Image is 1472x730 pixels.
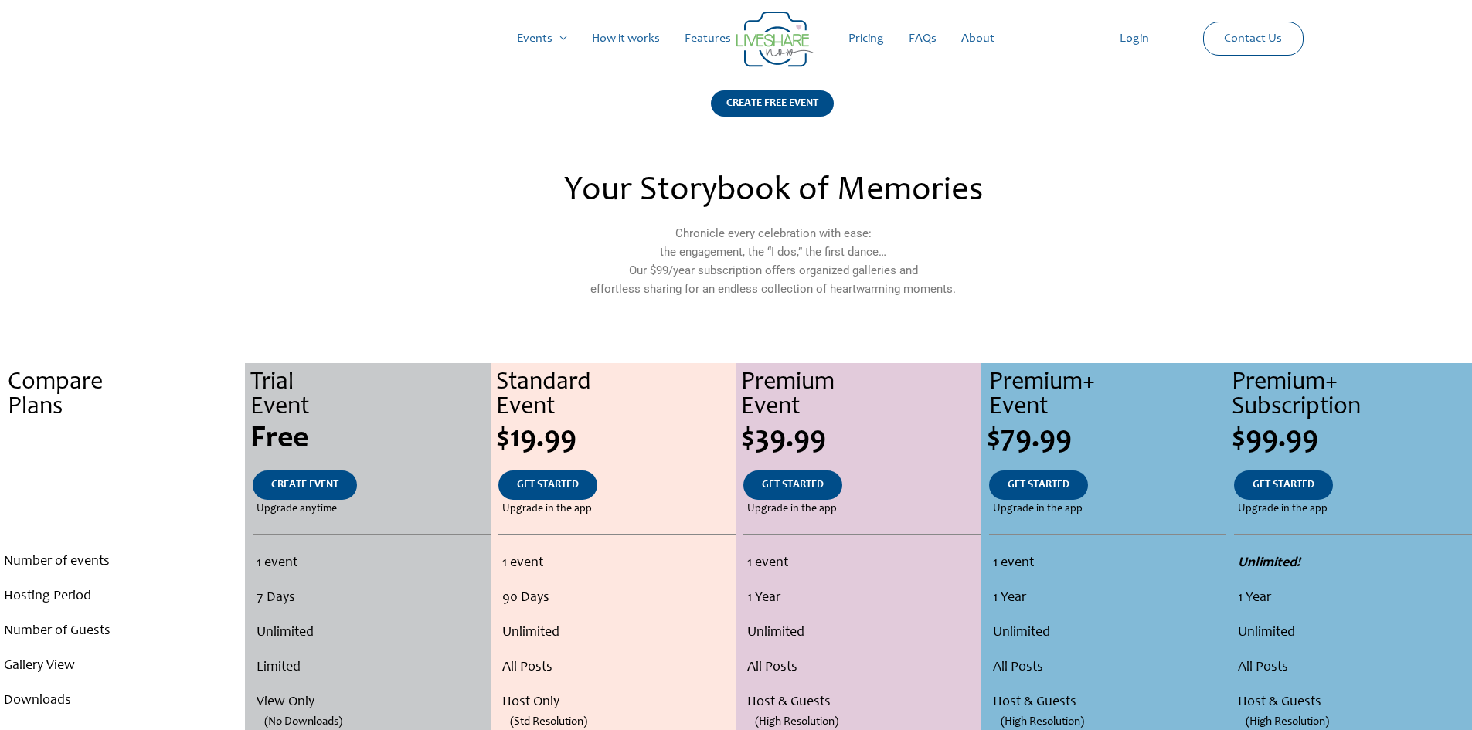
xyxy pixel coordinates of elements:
div: $39.99 [741,424,981,455]
div: $19.99 [496,424,736,455]
span: Upgrade in the app [993,500,1083,518]
li: Host & Guests [747,685,977,720]
li: Host Only [502,685,732,720]
span: . [121,504,124,514]
li: 1 event [502,546,732,581]
a: GET STARTED [743,470,842,500]
li: 1 event [747,546,977,581]
li: 90 Days [502,581,732,616]
span: GET STARTED [1253,480,1314,491]
a: . [103,470,143,500]
a: FAQs [896,14,949,63]
a: Features [672,14,743,63]
li: Host & Guests [1238,685,1467,720]
li: All Posts [993,650,1222,685]
a: CREATE FREE EVENT [711,90,834,136]
li: Number of Guests [4,614,241,649]
li: Unlimited [1238,616,1467,650]
h2: Your Storybook of Memories [438,175,1107,209]
li: View Only [257,685,485,720]
div: Premium Event [741,371,981,420]
span: GET STARTED [517,480,579,491]
a: GET STARTED [1234,470,1333,500]
div: Free [250,424,490,455]
span: CREATE EVENT [271,480,338,491]
span: Upgrade in the app [1238,500,1328,518]
li: Limited [257,650,485,685]
li: Unlimited [993,616,1222,650]
div: Premium+ Subscription [1232,371,1471,420]
li: All Posts [1238,650,1467,685]
span: GET STARTED [1008,480,1069,491]
li: All Posts [747,650,977,685]
span: Upgrade in the app [747,500,837,518]
nav: Site Navigation [27,14,1445,63]
a: How it works [580,14,672,63]
span: GET STARTED [762,480,824,491]
li: Host & Guests [993,685,1222,720]
li: 1 Year [993,581,1222,616]
a: About [949,14,1007,63]
li: Unlimited [257,616,485,650]
div: Compare Plans [8,371,245,420]
a: Pricing [836,14,896,63]
div: $99.99 [1232,424,1471,455]
li: Number of events [4,545,241,579]
li: Unlimited [502,616,732,650]
a: CREATE EVENT [253,470,357,500]
div: $79.99 [987,424,1226,455]
li: 1 Year [747,581,977,616]
img: Group 14 | Live Photo Slideshow for Events | Create Free Events Album for Any Occasion [736,12,814,67]
a: Contact Us [1212,22,1294,55]
div: Trial Event [250,371,490,420]
li: Hosting Period [4,579,241,614]
a: GET STARTED [498,470,597,500]
a: Login [1107,14,1161,63]
li: All Posts [502,650,732,685]
li: 1 event [993,546,1222,581]
li: 7 Days [257,581,485,616]
li: Gallery View [4,649,241,684]
li: Downloads [4,684,241,718]
span: . [121,480,124,491]
p: Chronicle every celebration with ease: the engagement, the “I dos,” the first dance… Our $99/year... [438,224,1107,298]
div: Premium+ Event [989,371,1226,420]
div: CREATE FREE EVENT [711,90,834,117]
a: Events [505,14,580,63]
span: Upgrade anytime [257,500,337,518]
span: . [119,424,127,455]
div: Standard Event [496,371,736,420]
span: Upgrade in the app [502,500,592,518]
li: 1 event [257,546,485,581]
a: GET STARTED [989,470,1088,500]
strong: Unlimited! [1238,556,1300,570]
li: 1 Year [1238,581,1467,616]
li: Unlimited [747,616,977,650]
